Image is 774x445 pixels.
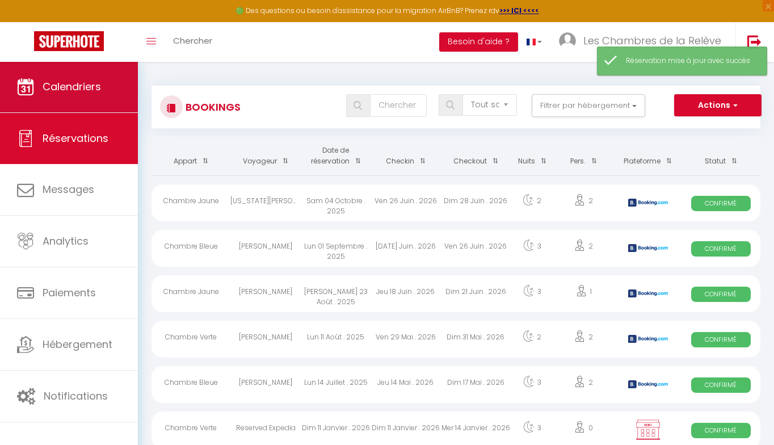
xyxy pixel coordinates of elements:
th: Sort by booking date [301,137,371,175]
h3: Bookings [183,94,241,120]
a: Chercher [165,22,221,62]
span: Hébergement [43,337,112,351]
a: ... Les Chambres de la Relève [550,22,735,62]
th: Sort by checkin [371,137,440,175]
span: Notifications [44,389,108,403]
span: Messages [43,182,94,196]
img: Super Booking [34,31,104,51]
th: Sort by people [553,137,614,175]
span: Réservations [43,131,108,145]
button: Actions [674,94,762,117]
button: Filtrer par hébergement [532,94,645,117]
span: Analytics [43,234,89,248]
img: logout [747,35,762,49]
span: Chercher [173,35,212,47]
th: Sort by rentals [152,137,230,175]
th: Sort by guest [230,137,300,175]
th: Sort by channel [615,137,682,175]
th: Sort by status [682,137,760,175]
th: Sort by checkout [441,137,511,175]
button: Besoin d'aide ? [439,32,518,52]
a: >>> ICI <<<< [499,6,539,15]
img: ... [559,32,576,49]
div: Réservation mise à jour avec succès [626,56,755,66]
input: Chercher [370,94,427,117]
span: Les Chambres de la Relève [583,33,721,48]
span: Paiements [43,286,96,300]
span: Calendriers [43,79,101,94]
th: Sort by nights [511,137,553,175]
